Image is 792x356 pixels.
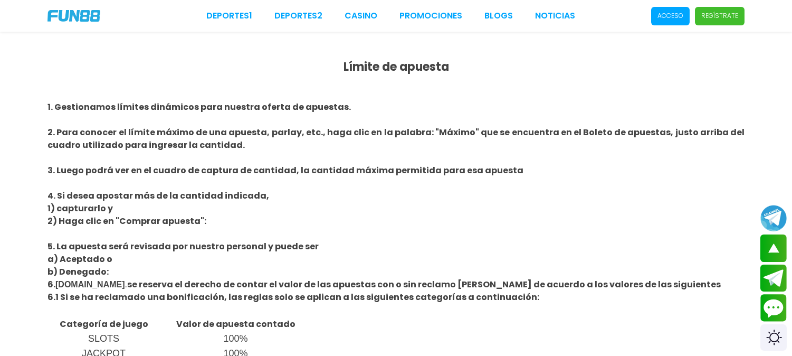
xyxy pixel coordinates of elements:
[760,294,787,322] button: Contact customer service
[176,318,295,330] strong: Valor de apuesta contado
[47,253,112,265] strong: a) Aceptado o
[60,318,148,330] strong: Categoría de juego
[47,10,100,22] img: Company Logo
[701,11,738,21] p: Regístrate
[224,333,248,344] span: 100%
[760,204,787,232] button: Join telegram channel
[760,235,787,262] button: scroll up
[206,10,252,22] a: Deportes1
[760,324,787,351] div: Switch theme
[760,265,787,292] button: Join telegram
[47,202,113,214] strong: 1) capturarlo y
[47,278,55,291] strong: 6.
[88,333,119,344] span: SLOTS
[484,10,513,22] a: BLOGS
[47,291,539,303] strong: 6.1 Si se ha reclamado una bonificación, las reglas solo se aplican a las siguientes categorías a...
[127,278,721,291] strong: se reserva el derecho de contar el valor de las apuestas con o sin reclamo [PERSON_NAME] de acuer...
[535,10,575,22] a: NOTICIAS
[343,59,449,75] strong: Límite de apuesta
[47,126,745,151] strong: 2. Para conocer el límite máximo de una apuesta, parlay, etc., haga clic en la palabra: "Máximo" ...
[47,164,523,176] strong: 3. Luego podrá ver en el cuadro de captura de cantidad, la cantidad máxima permitida para esa apu...
[47,240,319,252] strong: 5. La apuesta será revisada por nuestro personal y puede ser
[47,101,351,113] strong: 1. Gestionamos límites dinámicos para nuestra oferta de apuestas.
[399,10,462,22] a: Promociones
[47,190,269,202] strong: 4. Si desea apostar más de la cantidad indicada,
[657,11,683,21] p: Acceso
[55,280,125,289] strong: [DOMAIN_NAME]
[274,10,322,22] a: Deportes2
[47,215,206,227] strong: 2) Haga clic en "Comprar apuesta":
[125,280,127,289] span: .
[47,266,109,278] strong: b) Denegado:
[345,10,377,22] a: CASINO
